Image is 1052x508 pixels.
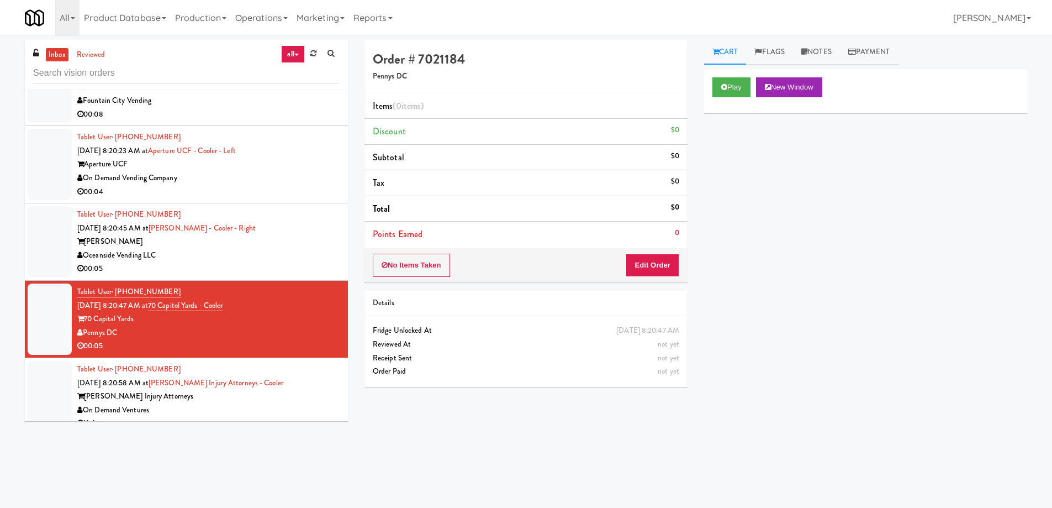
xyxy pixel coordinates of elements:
[77,286,181,297] a: Tablet User· [PHONE_NUMBER]
[658,339,679,349] span: not yet
[626,254,679,277] button: Edit Order
[373,202,390,215] span: Total
[77,404,340,417] div: On Demand Ventures
[74,48,108,62] a: reviewed
[675,226,679,240] div: 0
[25,281,348,358] li: Tablet User· [PHONE_NUMBER][DATE] 8:20:47 AM at70 Capitol Yards - Cooler70 Capital YardsPennys DC...
[77,339,340,353] div: 00:05
[77,300,148,311] span: [DATE] 8:20:47 AM at
[77,235,340,249] div: [PERSON_NAME]
[77,312,340,326] div: 70 Capital Yards
[77,223,149,233] span: [DATE] 8:20:45 AM at
[77,185,340,199] div: 00:04
[373,125,406,138] span: Discount
[704,40,747,65] a: Cart
[793,40,840,65] a: Notes
[149,223,256,233] a: [PERSON_NAME] - Cooler - Right
[77,171,340,185] div: On Demand Vending Company
[671,123,679,137] div: $0
[25,203,348,281] li: Tablet User· [PHONE_NUMBER][DATE] 8:20:45 AM at[PERSON_NAME] - Cooler - Right[PERSON_NAME]Oceansi...
[148,145,236,156] a: Aperture UCF - Cooler - Left
[25,358,348,435] li: Tablet User· [PHONE_NUMBER][DATE] 8:20:58 AM at[PERSON_NAME] Injury Attorneys - Cooler[PERSON_NAM...
[46,48,68,62] a: inbox
[840,40,898,65] a: Payment
[77,262,340,276] div: 00:05
[25,8,44,28] img: Micromart
[393,99,424,112] span: (0 )
[112,364,181,374] span: · [PHONE_NUMBER]
[373,176,384,189] span: Tax
[77,364,181,374] a: Tablet User· [PHONE_NUMBER]
[25,126,348,203] li: Tablet User· [PHONE_NUMBER][DATE] 8:20:23 AM atAperture UCF - Cooler - LeftAperture UCFOn Demand ...
[658,353,679,363] span: not yet
[671,175,679,188] div: $0
[77,108,340,122] div: 00:08
[756,77,822,97] button: New Window
[373,296,679,310] div: Details
[746,40,793,65] a: Flags
[671,201,679,214] div: $0
[77,209,181,219] a: Tablet User· [PHONE_NUMBER]
[149,378,283,388] a: [PERSON_NAME] Injury Attorneys - Cooler
[77,249,340,263] div: Oceanside Vending LLC
[281,45,304,63] a: all
[33,63,340,83] input: Search vision orders
[373,151,404,164] span: Subtotal
[373,352,679,365] div: Receipt Sent
[616,324,679,338] div: [DATE] 8:20:47 AM
[112,132,181,142] span: · [PHONE_NUMBER]
[112,209,181,219] span: · [PHONE_NUMBER]
[401,99,421,112] ng-pluralize: items
[373,254,450,277] button: No Items Taken
[112,286,181,297] span: · [PHONE_NUMBER]
[77,326,340,340] div: Pennys DC
[77,378,149,388] span: [DATE] 8:20:58 AM at
[373,365,679,379] div: Order Paid
[77,145,148,156] span: [DATE] 8:20:23 AM at
[77,390,340,404] div: [PERSON_NAME] Injury Attorneys
[77,158,340,171] div: Aperture UCF
[373,99,424,112] span: Items
[658,366,679,376] span: not yet
[373,324,679,338] div: Fridge Unlocked At
[373,228,422,240] span: Points Earned
[77,417,340,431] div: Unknown
[712,77,750,97] button: Play
[373,338,679,352] div: Reviewed At
[148,300,223,311] a: 70 Capitol Yards - Cooler
[77,132,181,142] a: Tablet User· [PHONE_NUMBER]
[77,94,340,108] div: Fountain City Vending
[373,72,679,81] h5: Pennys DC
[373,52,679,66] h4: Order # 7021184
[671,149,679,163] div: $0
